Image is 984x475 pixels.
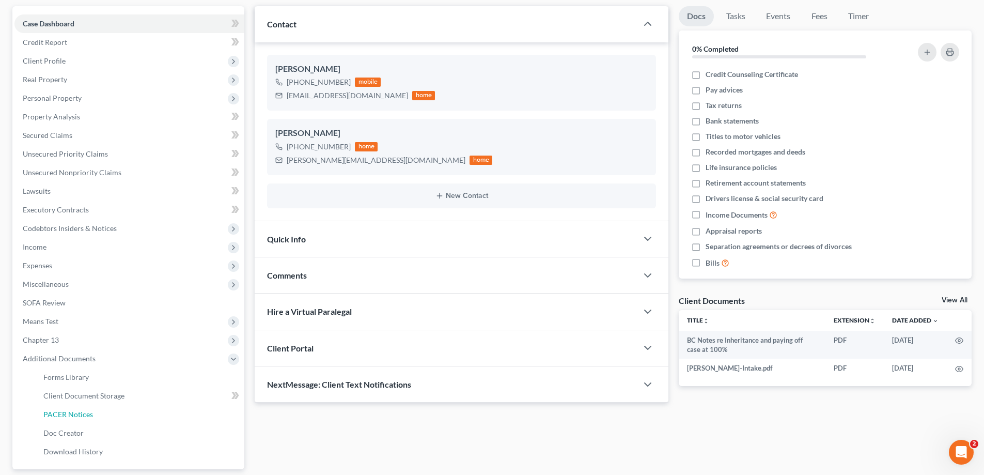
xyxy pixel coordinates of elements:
a: Date Added expand_more [892,316,939,324]
a: Executory Contracts [14,201,244,219]
span: SOFA Review [23,298,66,307]
a: Extensionunfold_more [834,316,876,324]
span: Forms Library [43,373,89,381]
span: Separation agreements or decrees of divorces [706,241,852,252]
span: Pay advices [706,85,743,95]
span: Bank statements [706,116,759,126]
a: Credit Report [14,33,244,52]
td: [DATE] [884,359,947,377]
span: Download History [43,447,103,456]
a: Case Dashboard [14,14,244,33]
span: Bills [706,258,720,268]
span: Real Property [23,75,67,84]
span: Hire a Virtual Paralegal [267,307,352,316]
span: Additional Documents [23,354,96,363]
span: Miscellaneous [23,280,69,288]
span: Drivers license & social security card [706,193,823,204]
div: mobile [355,78,381,87]
span: Client Document Storage [43,391,124,400]
i: unfold_more [869,318,876,324]
span: Credit Counseling Certificate [706,69,798,80]
span: Income Documents [706,210,768,220]
span: Case Dashboard [23,19,74,28]
a: PACER Notices [35,405,244,424]
a: Secured Claims [14,126,244,145]
span: Means Test [23,317,58,326]
span: Chapter 13 [23,335,59,344]
a: View All [942,297,967,304]
span: Client Profile [23,56,66,65]
div: [PERSON_NAME][EMAIL_ADDRESS][DOMAIN_NAME] [287,155,465,165]
a: Client Document Storage [35,387,244,405]
a: Lawsuits [14,182,244,201]
td: [DATE] [884,331,947,359]
a: Forms Library [35,368,244,387]
span: Unsecured Priority Claims [23,149,108,158]
a: Unsecured Nonpriority Claims [14,163,244,182]
td: [PERSON_NAME]-Intake.pdf [679,359,825,377]
td: BC Notes re Inheritance and paying off case at 100% [679,331,825,359]
a: Unsecured Priority Claims [14,145,244,163]
span: Property Analysis [23,112,80,121]
span: Secured Claims [23,131,72,140]
span: Contact [267,19,296,29]
span: Codebtors Insiders & Notices [23,224,117,233]
td: PDF [825,331,884,359]
div: [PERSON_NAME] [275,63,648,75]
div: [EMAIL_ADDRESS][DOMAIN_NAME] [287,90,408,101]
iframe: Intercom live chat [949,440,974,465]
span: Client Portal [267,343,314,353]
span: Doc Creator [43,428,84,437]
a: Property Analysis [14,108,244,126]
td: PDF [825,359,884,377]
span: Tax returns [706,100,742,111]
span: Unsecured Nonpriority Claims [23,168,121,177]
div: [PHONE_NUMBER] [287,77,351,87]
span: Personal Property [23,94,82,102]
span: Comments [267,270,307,280]
a: Timer [840,6,877,26]
a: Doc Creator [35,424,244,442]
a: Download History [35,442,244,461]
span: 2 [970,440,978,448]
button: New Contact [275,192,648,200]
div: home [355,142,378,151]
div: Client Documents [679,295,745,306]
a: Events [758,6,799,26]
a: Titleunfold_more [687,316,709,324]
a: SOFA Review [14,294,244,312]
span: PACER Notices [43,410,93,419]
div: [PERSON_NAME] [275,127,648,140]
i: unfold_more [703,318,709,324]
div: home [412,91,435,100]
span: Life insurance policies [706,162,777,173]
span: Retirement account statements [706,178,806,188]
span: Quick Info [267,234,306,244]
a: Fees [803,6,836,26]
span: Expenses [23,261,52,270]
span: Recorded mortgages and deeds [706,147,805,157]
span: Executory Contracts [23,205,89,214]
a: Docs [679,6,714,26]
span: Credit Report [23,38,67,47]
span: Income [23,242,46,251]
a: Tasks [718,6,754,26]
span: Appraisal reports [706,226,762,236]
span: Titles to motor vehicles [706,131,780,142]
strong: 0% Completed [692,44,739,53]
div: [PHONE_NUMBER] [287,142,351,152]
i: expand_more [932,318,939,324]
div: home [470,156,492,165]
span: Lawsuits [23,187,51,195]
span: NextMessage: Client Text Notifications [267,379,411,389]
